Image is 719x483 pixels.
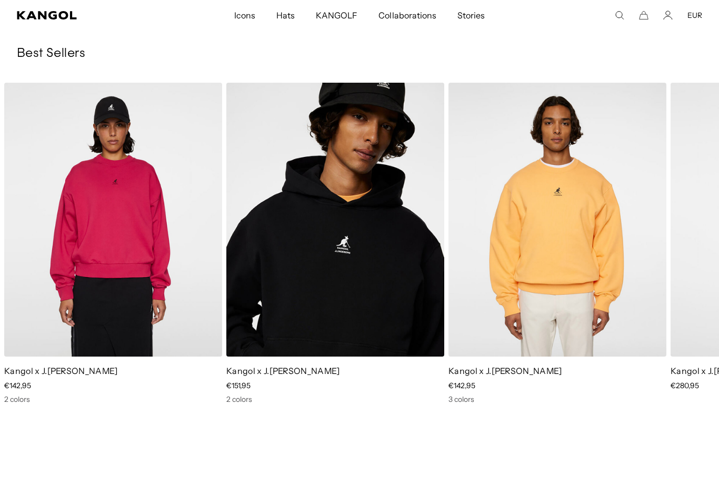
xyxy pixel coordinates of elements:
summary: Search here [615,11,624,20]
button: EUR [687,11,702,20]
a: Kangol x J.[PERSON_NAME] [4,366,118,376]
span: €280,95 [671,381,699,390]
div: 2 colors [226,395,444,404]
div: 2 colors [4,395,222,404]
a: Kangol x J.[PERSON_NAME] [448,366,562,376]
span: €142,95 [448,381,475,390]
img: Kangol x J.Lindeberg Sandie Sweatshirt [4,83,222,357]
a: Kangol [17,11,155,19]
span: €151,95 [226,381,251,390]
h3: Best Sellers [17,46,702,62]
img: Kangol x J.Lindeberg Roberto Crewneck [448,83,666,357]
span: €142,95 [4,381,31,390]
div: 1 of 5 [222,83,444,404]
img: Kangol x J.Lindeberg Roberto Hoodie [226,83,444,357]
a: Account [663,11,673,20]
a: Kangol x J.[PERSON_NAME] [226,366,340,376]
button: Cart [639,11,648,20]
div: 2 of 5 [444,83,666,404]
div: 3 colors [448,395,666,404]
